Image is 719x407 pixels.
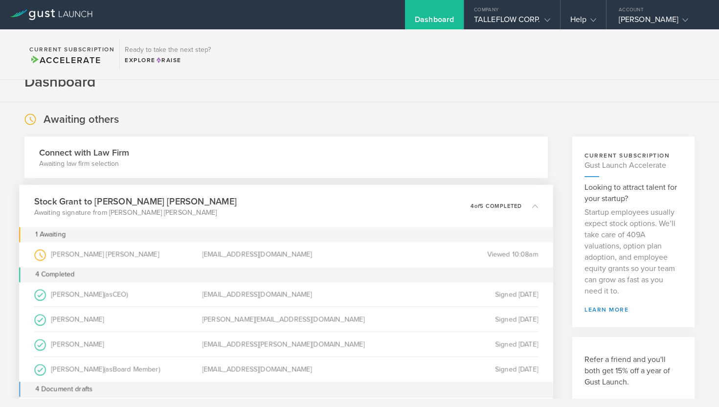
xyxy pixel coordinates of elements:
div: 4 Document drafts [19,382,553,397]
h3: Connect with Law Firm [39,146,129,159]
h3: Looking to attract talent for your startup? [584,182,682,204]
div: [EMAIL_ADDRESS][PERSON_NAME][DOMAIN_NAME] [202,332,370,357]
span: (as [104,290,112,298]
div: 1 Awaiting [35,227,66,242]
span: (as [104,365,112,373]
div: [PERSON_NAME] [PERSON_NAME] [34,242,202,267]
h3: Ready to take the next step? [125,46,211,53]
h3: Stock Grant to [PERSON_NAME] [PERSON_NAME] [34,195,237,208]
div: [EMAIL_ADDRESS][DOMAIN_NAME] [202,357,370,382]
div: Dashboard [415,15,454,29]
h3: Refer a friend and you'll both get 15% off a year of Gust Launch. [584,354,682,388]
div: [PERSON_NAME][EMAIL_ADDRESS][DOMAIN_NAME] [202,307,370,332]
p: Awaiting law firm selection [39,159,129,169]
div: Signed [DATE] [370,357,538,382]
div: [EMAIL_ADDRESS][DOMAIN_NAME] [202,282,370,307]
h2: Current Subscription [29,46,114,52]
a: learn more [584,307,682,313]
iframe: Chat Widget [670,360,719,407]
div: [PERSON_NAME] [34,332,202,357]
div: [PERSON_NAME] [619,15,702,29]
span: ) [158,365,160,373]
h3: current subscription [584,151,682,160]
p: Startup employees usually expect stock options. We’ll take care of 409A valuations, option plan a... [584,207,682,297]
div: Signed [DATE] [370,332,538,357]
span: Board Member [112,365,158,373]
p: 4 5 completed [471,203,522,208]
p: Awaiting signature from [PERSON_NAME] [PERSON_NAME] [34,207,237,217]
div: TALLEFLOW CORP. [474,15,550,29]
div: Signed [DATE] [370,282,538,307]
div: [PERSON_NAME] [34,307,202,332]
h4: Gust Launch Accelerate [584,160,682,171]
div: Help [570,15,596,29]
div: Ready to take the next step?ExploreRaise [119,39,216,69]
div: Explore [125,56,211,65]
div: [PERSON_NAME] [34,282,202,307]
a: Learn more [584,398,682,404]
h2: Awaiting others [44,113,119,127]
span: CEO [112,290,127,298]
span: Raise [156,57,181,64]
span: ) [127,290,128,298]
div: [PERSON_NAME] [34,357,202,382]
div: Signed [DATE] [370,307,538,332]
em: of [474,203,480,209]
div: [EMAIL_ADDRESS][DOMAIN_NAME] [202,242,370,267]
div: 4 Completed [19,267,553,282]
span: Accelerate [29,55,101,66]
div: Viewed 10:08am [370,242,538,267]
